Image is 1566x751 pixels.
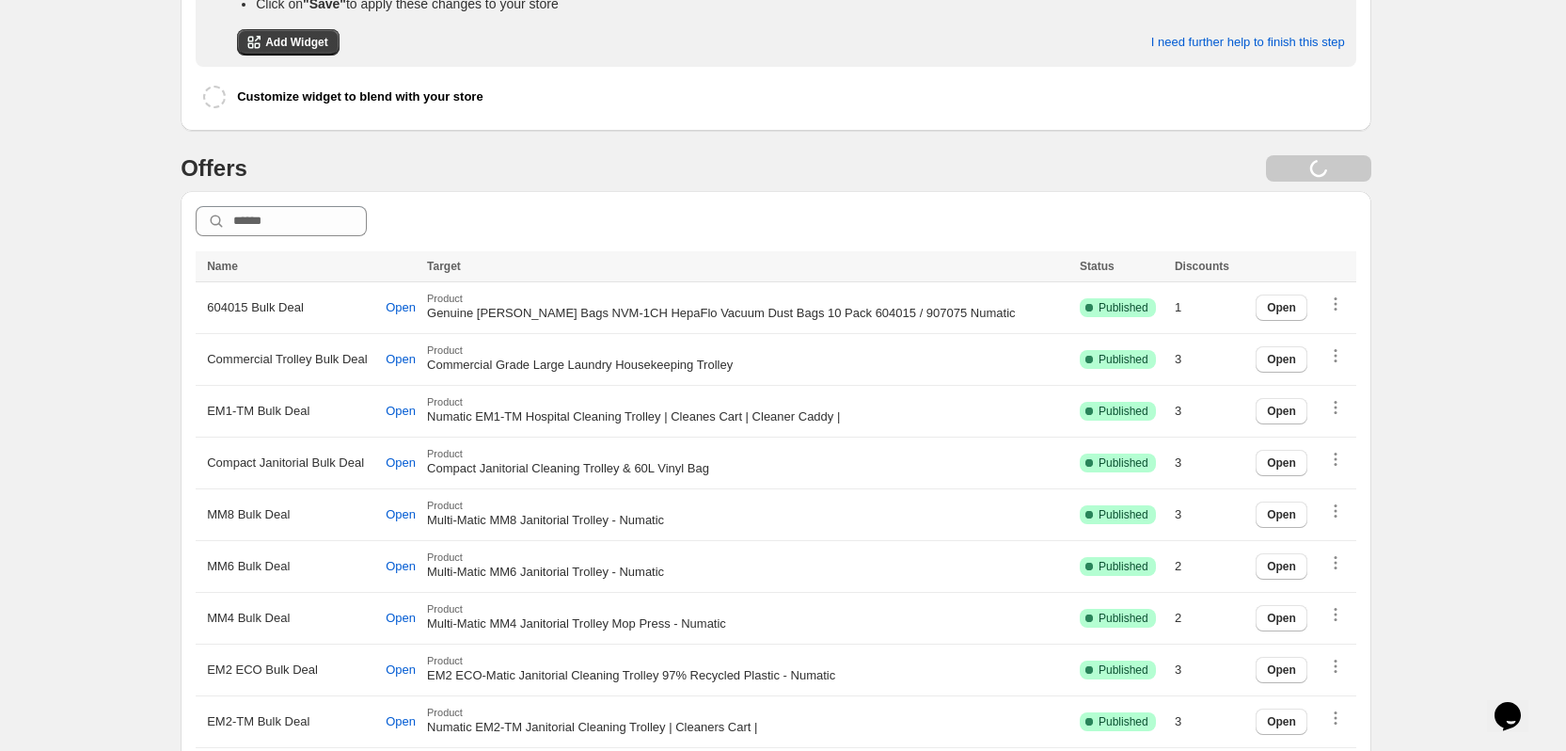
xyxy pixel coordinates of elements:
span: Published [1099,663,1148,678]
span: Open [386,352,416,367]
span: Product [427,344,1068,356]
span: EM1-TM Bulk Deal [207,402,309,421]
td: 3 [1169,334,1241,386]
button: Open [374,499,427,531]
span: Published [1099,611,1148,626]
td: 3 [1169,386,1241,438]
span: 604015 Bulk Deal [207,298,304,317]
span: Open [386,507,416,522]
button: Customize widget to blend with your store [237,78,1349,116]
th: Target [421,251,1074,282]
span: Open [386,404,416,419]
span: EM2-TM Bulk Deal [207,712,309,731]
span: Product [427,293,1068,304]
button: Open [374,602,427,634]
th: Status [1074,251,1169,282]
td: 2 [1169,593,1241,645]
span: Product [427,551,1068,563]
span: EM2 ECO-Matic Janitorial Cleaning Trolley 97% Recycled Plastic - Numatic [427,668,835,682]
span: Published [1099,455,1148,471]
button: Open [1256,657,1307,683]
span: Open [386,559,416,574]
span: Open [1267,352,1296,367]
span: Open [386,300,416,315]
button: Open [374,551,427,583]
span: Published [1099,507,1148,522]
span: MM4 Bulk Deal [207,609,290,628]
span: Add Widget [265,35,328,50]
td: 3 [1169,645,1241,696]
td: 1 [1169,282,1241,334]
span: Open [386,663,416,678]
a: Add Widget [237,29,340,56]
span: Published [1099,352,1148,367]
span: I need further help to finish this step [1151,35,1345,50]
button: Open [374,344,427,375]
span: Commercial Trolley Bulk Deal [207,350,368,369]
th: Discounts [1169,251,1241,282]
span: Multi-Matic MM4 Janitorial Trolley Mop Press - Numatic [427,616,726,631]
button: Open [1256,450,1307,476]
span: EM2 ECO Bulk Deal [207,661,318,679]
span: Open [386,455,416,471]
span: Numatic EM1-TM Hospital Cleaning Trolley | Cleanes Cart | Cleaner Caddy | [427,409,840,423]
span: Compact Janitorial Cleaning Trolley & 60L Vinyl Bag [427,461,709,475]
span: Product [427,603,1068,615]
button: Open [374,654,427,686]
span: Compact Janitorial Bulk Deal [207,454,364,472]
button: Open [374,292,427,324]
span: Open [1267,404,1296,419]
button: Open [1256,605,1307,631]
span: MM6 Bulk Deal [207,557,290,576]
button: Open [374,447,427,479]
td: 3 [1169,696,1241,748]
span: Open [1267,507,1296,522]
span: MM8 Bulk Deal [207,505,290,524]
span: Open [1267,663,1296,678]
iframe: chat widget [1487,676,1547,732]
span: Multi-Matic MM8 Janitorial Trolley - Numatic [427,513,664,527]
span: Open [1267,300,1296,315]
span: Open [1267,455,1296,471]
span: Open [386,611,416,626]
span: Open [1267,559,1296,574]
span: Open [1267,611,1296,626]
span: Product [427,707,1068,718]
button: I need further help to finish this step [1140,23,1356,62]
h6: Customize widget to blend with your store [237,88,482,106]
span: Product [427,448,1068,459]
th: Name [196,251,421,282]
td: 3 [1169,438,1241,489]
span: Published [1099,714,1148,729]
button: Open [1256,709,1307,735]
button: Open [1256,553,1307,580]
span: Open [1267,714,1296,729]
button: Open [374,395,427,427]
span: Published [1099,300,1148,315]
td: 2 [1169,541,1241,593]
span: Product [427,655,1068,666]
button: Open [1256,502,1307,528]
span: Published [1099,404,1148,419]
span: Multi-Matic MM6 Janitorial Trolley - Numatic [427,565,664,579]
span: Product [427,500,1068,511]
h4: Offers [181,153,247,184]
button: Open [1256,398,1307,424]
span: Commercial Grade Large Laundry Housekeeping Trolley [427,358,733,372]
button: Open [1256,346,1307,373]
span: Genuine [PERSON_NAME] Bags NVM-1CH HepaFlo Vacuum Dust Bags 10 Pack 604015 / 907075 Numatic [427,306,1016,320]
span: Published [1099,559,1148,574]
span: Numatic EM2-TM Janitorial Cleaning Trolley | Cleaners Cart | [427,720,757,734]
td: 3 [1169,489,1241,541]
button: Open [1256,295,1307,321]
button: Open [374,706,427,738]
span: Product [427,396,1068,407]
span: Open [386,714,416,729]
